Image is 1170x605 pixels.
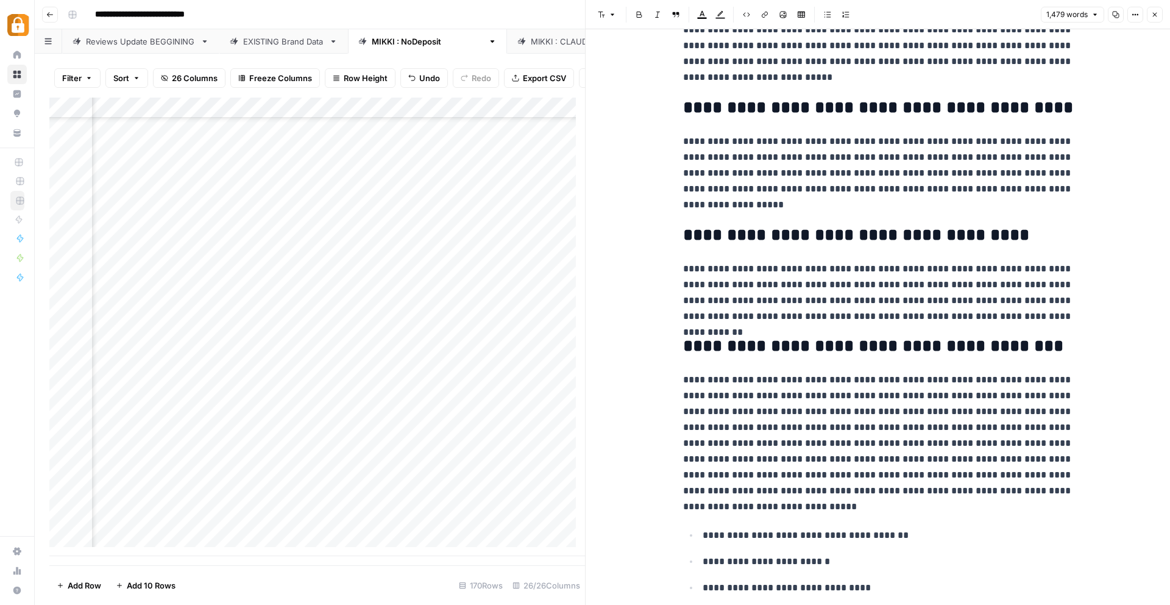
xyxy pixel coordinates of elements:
[344,72,388,84] span: Row Height
[7,45,27,65] a: Home
[507,29,691,54] a: [PERSON_NAME] : [PERSON_NAME]
[113,72,129,84] span: Sort
[7,10,27,40] button: Workspace: Adzz
[7,542,27,561] a: Settings
[230,68,320,88] button: Freeze Columns
[7,123,27,143] a: Your Data
[7,561,27,581] a: Usage
[7,581,27,600] button: Help + Support
[219,29,348,54] a: EXISTING Brand Data
[523,72,566,84] span: Export CSV
[504,68,574,88] button: Export CSV
[49,576,108,595] button: Add Row
[54,68,101,88] button: Filter
[1046,9,1088,20] span: 1,479 words
[62,29,219,54] a: Reviews Update BEGGINING
[68,579,101,592] span: Add Row
[531,35,667,48] div: [PERSON_NAME] : [PERSON_NAME]
[249,72,312,84] span: Freeze Columns
[172,72,218,84] span: 26 Columns
[454,576,508,595] div: 170 Rows
[325,68,395,88] button: Row Height
[7,14,29,36] img: Adzz Logo
[153,68,225,88] button: 26 Columns
[108,576,183,595] button: Add 10 Rows
[62,72,82,84] span: Filter
[7,65,27,84] a: Browse
[86,35,196,48] div: Reviews Update BEGGINING
[105,68,148,88] button: Sort
[1041,7,1104,23] button: 1,479 words
[508,576,585,595] div: 26/26 Columns
[472,72,491,84] span: Redo
[372,35,483,48] div: [PERSON_NAME] : NoDeposit
[419,72,440,84] span: Undo
[7,84,27,104] a: Insights
[348,29,507,54] a: [PERSON_NAME] : NoDeposit
[400,68,448,88] button: Undo
[127,579,175,592] span: Add 10 Rows
[7,104,27,123] a: Opportunities
[453,68,499,88] button: Redo
[243,35,324,48] div: EXISTING Brand Data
